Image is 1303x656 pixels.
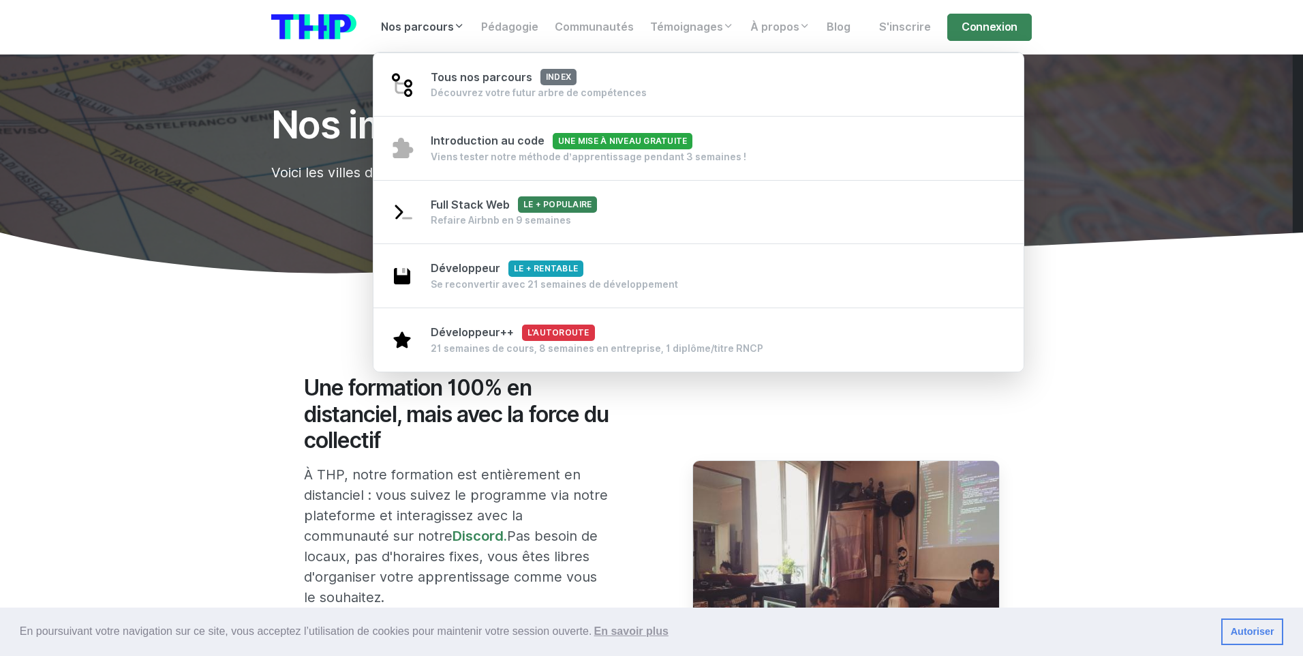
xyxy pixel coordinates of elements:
[818,14,859,41] a: Blog
[20,621,1210,642] span: En poursuivant votre navigation sur ce site, vous acceptez l’utilisation de cookies pour mainteni...
[1221,618,1283,646] a: dismiss cookie message
[540,69,577,85] span: index
[373,243,1024,308] a: DéveloppeurLe + rentable Se reconvertir avec 21 semaines de développement
[431,198,597,211] span: Full Stack Web
[390,264,414,288] img: save-2003ce5719e3e880618d2f866ea23079.svg
[508,260,583,277] span: Le + rentable
[431,278,678,291] div: Se reconvertir avec 21 semaines de développement
[453,528,507,544] a: Discord.
[742,14,818,41] a: À propos
[373,14,473,41] a: Nos parcours
[271,162,902,183] p: Voici les villes dans lesquelles nous sommes présents.
[373,308,1024,372] a: Développeur++L'autoroute 21 semaines de cours, 8 semaines en entreprise, 1 diplôme/titre RNCP
[547,14,642,41] a: Communautés
[373,180,1024,245] a: Full Stack WebLe + populaire Refaire Airbnb en 9 semaines
[390,136,414,160] img: puzzle-4bde4084d90f9635442e68fcf97b7805.svg
[431,342,763,355] div: 21 semaines de cours, 8 semaines en entreprise, 1 diplôme/titre RNCP
[553,133,692,149] span: Une mise à niveau gratuite
[373,53,1024,117] a: Tous nos parcoursindex Découvrez votre futur arbre de compétences
[871,14,939,41] a: S'inscrire
[642,14,742,41] a: Témoignages
[431,134,692,147] span: Introduction au code
[390,200,414,224] img: terminal-92af89cfa8d47c02adae11eb3e7f907c.svg
[518,196,597,213] span: Le + populaire
[431,71,577,84] span: Tous nos parcours
[271,14,356,40] img: logo
[431,150,746,164] div: Viens tester notre méthode d’apprentissage pendant 3 semaines !
[373,116,1024,181] a: Introduction au codeUne mise à niveau gratuite Viens tester notre méthode d’apprentissage pendant...
[473,14,547,41] a: Pédagogie
[431,326,595,339] span: Développeur++
[304,464,611,608] p: À THP, notre formation est entièrement en distanciel : vous suivez le programme via notre platefo...
[304,375,611,453] h2: Une formation 100% en distanciel, mais avec la force du collectif
[431,262,583,275] span: Développeur
[592,621,671,642] a: learn more about cookies
[271,104,902,146] h1: Nos implantations
[947,14,1032,41] a: Connexion
[390,327,414,352] img: star-1b1639e91352246008672c7d0108e8fd.svg
[390,72,414,97] img: git-4-38d7f056ac829478e83c2c2dd81de47b.svg
[431,86,647,100] div: Découvrez votre futur arbre de compétences
[522,325,595,341] span: L'autoroute
[431,213,597,227] div: Refaire Airbnb en 9 semaines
